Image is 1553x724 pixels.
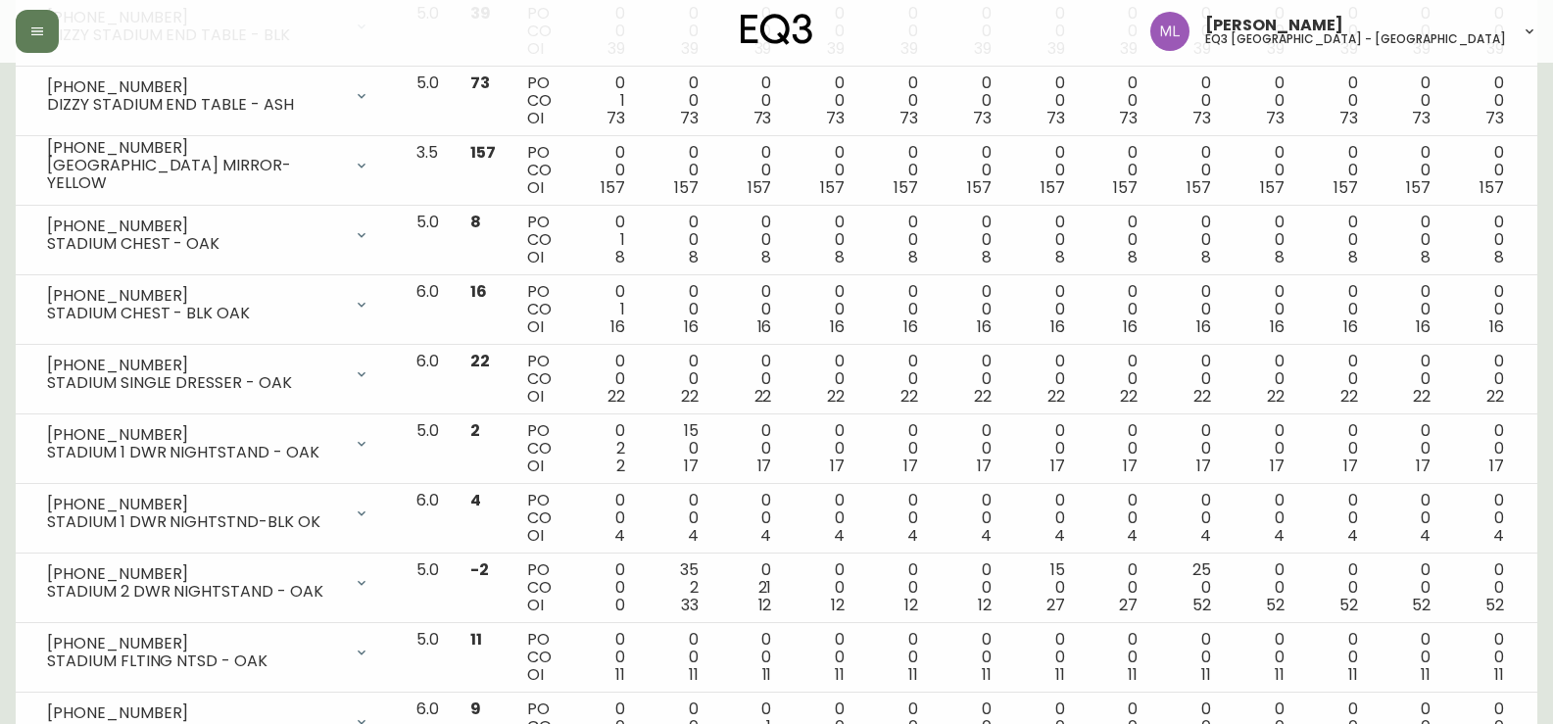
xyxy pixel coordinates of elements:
span: 16 [903,315,918,338]
div: 0 0 [802,492,845,545]
div: 0 0 [1096,492,1139,545]
div: 0 0 [1462,631,1504,684]
div: 0 0 [1096,74,1139,127]
div: 0 0 [730,144,772,197]
span: 16 [684,315,699,338]
span: 11 [908,663,918,686]
span: 22 [900,385,918,408]
div: STADIUM SINGLE DRESSER - OAK [47,374,342,392]
span: 52 [1485,594,1504,616]
span: 8 [1421,246,1431,268]
span: 157 [820,176,845,199]
span: 22 [1340,385,1358,408]
span: 12 [758,594,772,616]
div: [PHONE_NUMBER] [47,565,342,583]
span: 16 [1270,315,1285,338]
td: 5.0 [401,554,455,623]
span: OI [527,455,544,477]
span: 16 [1416,315,1431,338]
div: 0 0 [730,492,772,545]
div: PO CO [527,214,552,266]
div: 0 2 [583,422,625,475]
div: 0 0 [949,561,992,614]
img: baddbcff1c9a25bf9b3a4739eeaf679c [1150,12,1189,51]
div: 0 0 [876,561,918,614]
span: [PERSON_NAME] [1205,18,1343,33]
div: 0 0 [1169,214,1211,266]
span: 17 [977,455,992,477]
div: 0 1 [583,214,625,266]
span: 16 [470,280,487,303]
div: 0 0 [656,74,699,127]
div: STADIUM CHEST - OAK [47,235,342,253]
span: 17 [1489,455,1504,477]
div: 0 0 [1023,631,1065,684]
div: 0 0 [1462,214,1504,266]
div: 0 0 [1169,422,1211,475]
div: 0 0 [1169,492,1211,545]
span: 11 [470,628,482,651]
span: 16 [830,315,845,338]
span: 17 [1050,455,1065,477]
div: 0 0 [949,74,992,127]
span: 73 [1192,107,1211,129]
div: 0 0 [656,144,699,197]
div: 0 0 [1242,561,1285,614]
span: 22 [1120,385,1138,408]
span: 157 [1113,176,1138,199]
div: PO CO [527,422,552,475]
div: [PHONE_NUMBER] [47,139,342,157]
span: 52 [1192,594,1211,616]
span: 157 [1041,176,1065,199]
span: 11 [1128,663,1138,686]
td: 5.0 [401,623,455,693]
span: 73 [1046,107,1065,129]
h5: eq3 [GEOGRAPHIC_DATA] - [GEOGRAPHIC_DATA] [1205,33,1506,45]
span: 11 [1055,663,1065,686]
div: 0 0 [656,631,699,684]
span: 11 [1275,663,1285,686]
div: 0 0 [949,422,992,475]
span: 27 [1119,594,1138,616]
span: 157 [1406,176,1431,199]
span: 4 [614,524,625,547]
span: 4 [688,524,699,547]
span: 16 [977,315,992,338]
div: 0 0 [949,353,992,406]
span: 16 [1050,315,1065,338]
span: 157 [1334,176,1358,199]
div: 0 0 [876,144,918,197]
span: 4 [1420,524,1431,547]
div: PO CO [527,283,552,336]
div: 0 0 [1389,74,1432,127]
div: 0 0 [730,631,772,684]
div: 0 0 [1462,144,1504,197]
div: [GEOGRAPHIC_DATA] MIRROR-YELLOW [47,157,342,192]
div: 0 0 [1316,74,1358,127]
div: 25 0 [1169,561,1211,614]
span: 17 [903,455,918,477]
span: -2 [470,558,489,581]
div: 0 0 [802,353,845,406]
span: 0 [615,594,625,616]
div: 0 0 [1389,214,1432,266]
div: STADIUM 1 DWR NIGHTSTAND - OAK [47,444,342,461]
span: 22 [1193,385,1211,408]
span: 157 [601,176,625,199]
div: [PHONE_NUMBER]STADIUM FLTING NTSD - OAK [31,631,385,674]
span: OI [527,594,544,616]
span: 8 [1055,246,1065,268]
div: 0 0 [949,144,992,197]
span: 157 [1187,176,1211,199]
span: 73 [973,107,992,129]
div: [PHONE_NUMBER]STADIUM 1 DWR NIGHTSTAND - OAK [31,422,385,465]
span: 22 [470,350,490,372]
span: 12 [831,594,845,616]
div: 0 0 [730,74,772,127]
div: STADIUM CHEST - BLK OAK [47,305,342,322]
div: 0 0 [1096,144,1139,197]
div: 0 0 [1096,283,1139,336]
div: 0 0 [876,631,918,684]
div: 0 0 [656,283,699,336]
div: 0 0 [1242,144,1285,197]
